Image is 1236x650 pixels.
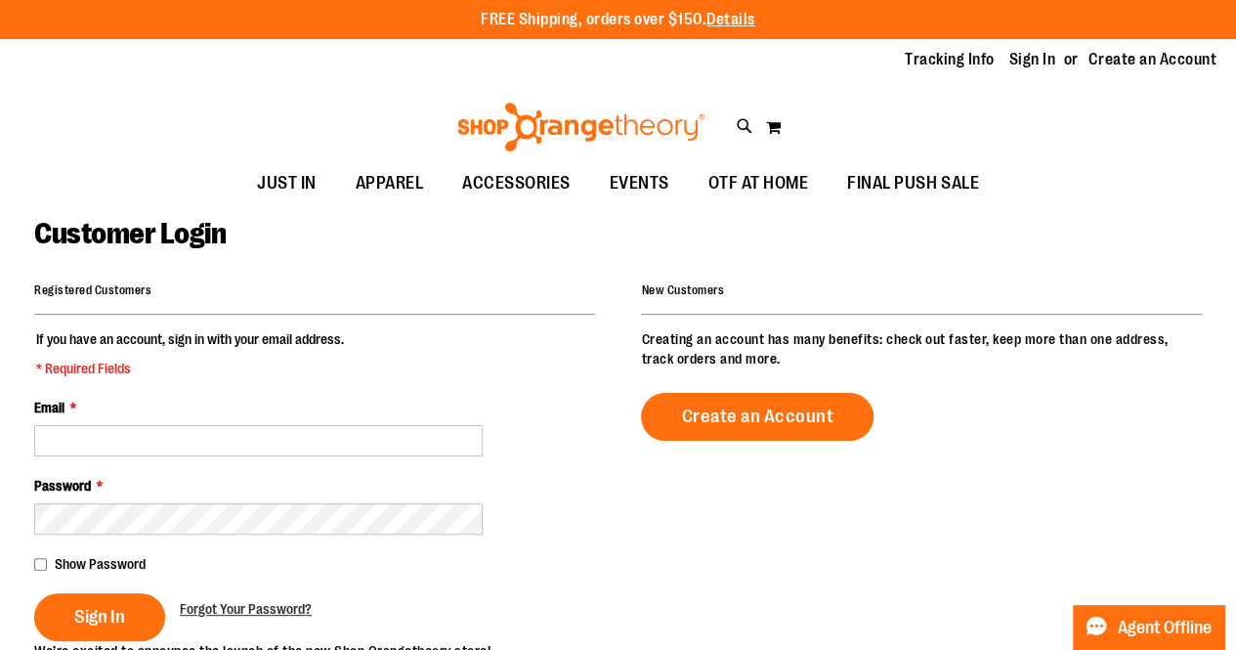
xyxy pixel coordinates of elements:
[336,161,444,206] a: APPAREL
[641,329,1202,368] p: Creating an account has many benefits: check out faster, keep more than one address, track orders...
[590,161,689,206] a: EVENTS
[180,599,312,619] a: Forgot Your Password?
[462,161,571,205] span: ACCESSORIES
[641,393,874,441] a: Create an Account
[1009,49,1056,70] a: Sign In
[34,478,91,494] span: Password
[74,606,125,628] span: Sign In
[641,283,724,297] strong: New Customers
[237,161,336,206] a: JUST IN
[1088,49,1217,70] a: Create an Account
[34,283,151,297] strong: Registered Customers
[689,161,829,206] a: OTF AT HOME
[847,161,979,205] span: FINAL PUSH SALE
[828,161,999,206] a: FINAL PUSH SALE
[55,556,146,572] span: Show Password
[443,161,590,206] a: ACCESSORIES
[356,161,424,205] span: APPAREL
[481,9,755,31] p: FREE Shipping, orders over $150.
[34,593,165,641] button: Sign In
[34,217,226,250] span: Customer Login
[454,103,707,152] img: Shop Orangetheory
[1073,605,1224,650] button: Agent Offline
[905,49,995,70] a: Tracking Info
[610,161,669,205] span: EVENTS
[180,601,312,617] span: Forgot Your Password?
[34,400,64,415] span: Email
[681,406,833,427] span: Create an Account
[708,161,809,205] span: OTF AT HOME
[36,359,344,378] span: * Required Fields
[1118,619,1212,637] span: Agent Offline
[257,161,317,205] span: JUST IN
[34,329,346,378] legend: If you have an account, sign in with your email address.
[706,11,755,28] a: Details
